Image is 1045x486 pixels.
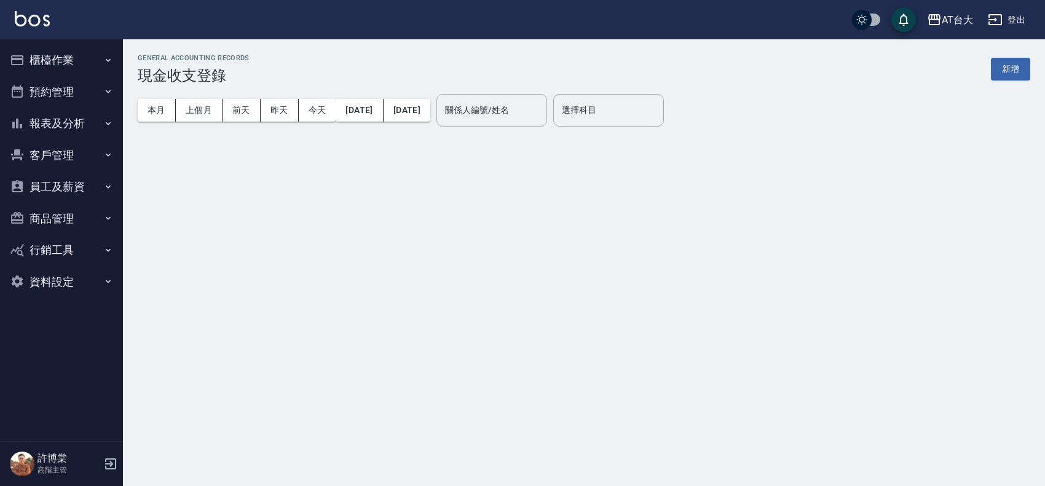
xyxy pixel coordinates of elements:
[5,139,118,171] button: 客戶管理
[15,11,50,26] img: Logo
[5,266,118,298] button: 資料設定
[176,99,223,122] button: 上個月
[37,452,100,464] h5: 許博棠
[5,171,118,203] button: 員工及薪資
[5,203,118,235] button: 商品管理
[991,63,1030,74] a: 新增
[5,44,118,76] button: 櫃檯作業
[983,9,1030,31] button: 登出
[37,464,100,476] p: 高階主管
[891,7,916,32] button: save
[223,99,261,122] button: 前天
[5,76,118,108] button: 預約管理
[299,99,336,122] button: 今天
[138,54,250,62] h2: GENERAL ACCOUNTING RECORDS
[138,67,250,84] h3: 現金收支登錄
[5,234,118,266] button: 行銷工具
[991,58,1030,80] button: 新增
[384,99,430,122] button: [DATE]
[261,99,299,122] button: 昨天
[942,12,973,28] div: AT台大
[138,99,176,122] button: 本月
[5,108,118,139] button: 報表及分析
[10,452,34,476] img: Person
[922,7,978,33] button: AT台大
[336,99,383,122] button: [DATE]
